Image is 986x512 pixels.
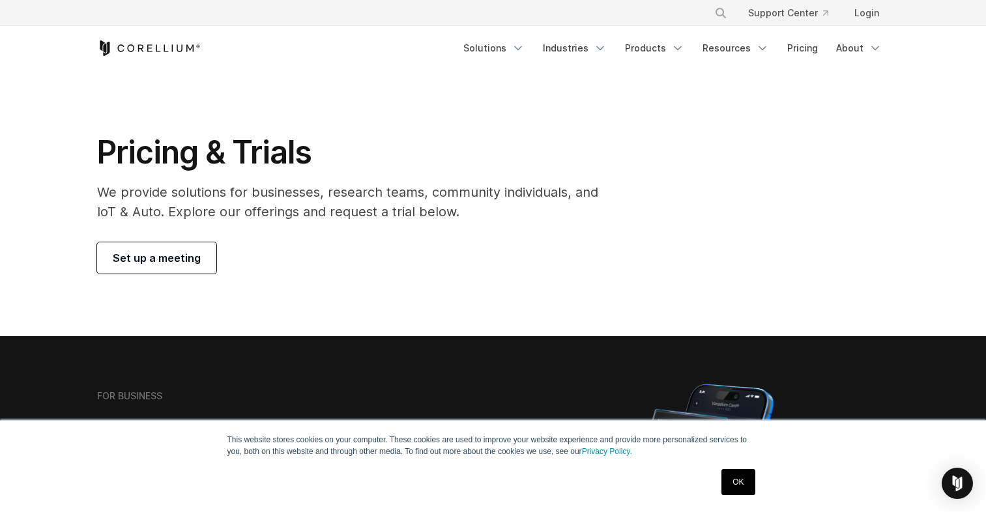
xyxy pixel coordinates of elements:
div: Navigation Menu [456,36,890,60]
div: Navigation Menu [699,1,890,25]
a: Set up a meeting [97,242,216,274]
a: Support Center [738,1,839,25]
h6: FOR BUSINESS [97,390,162,402]
span: Set up a meeting [113,250,201,266]
a: Pricing [779,36,826,60]
a: Login [844,1,890,25]
a: Solutions [456,36,532,60]
a: Privacy Policy. [582,447,632,456]
a: Industries [535,36,615,60]
a: Products [617,36,692,60]
a: OK [721,469,755,495]
a: About [828,36,890,60]
h1: Pricing & Trials [97,133,616,172]
button: Search [709,1,732,25]
p: This website stores cookies on your computer. These cookies are used to improve your website expe... [227,434,759,457]
a: Corellium Home [97,40,201,56]
div: Open Intercom Messenger [942,468,973,499]
a: Resources [695,36,777,60]
p: We provide solutions for businesses, research teams, community individuals, and IoT & Auto. Explo... [97,182,616,221]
